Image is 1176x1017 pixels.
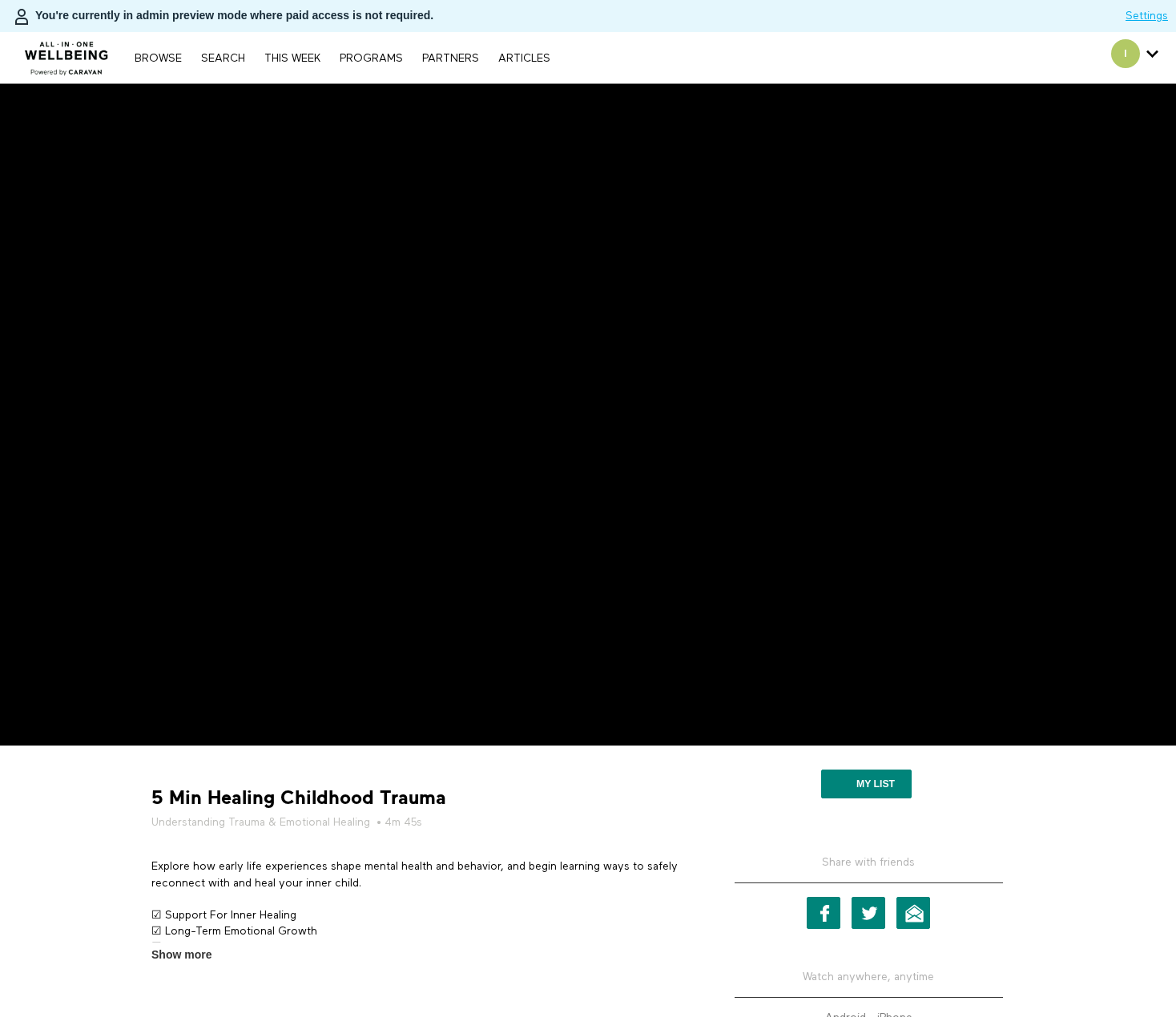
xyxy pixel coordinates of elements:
[18,30,115,78] img: CARAVAN
[193,53,253,64] a: Search
[151,814,688,830] h5: • 4m 45s
[735,854,1003,883] h5: Share with friends
[151,947,211,963] span: Show more
[151,786,446,810] strong: 5 Min Healing Childhood Trauma
[807,897,840,929] a: Facebook
[151,858,688,891] p: Explore how early life experiences shape mental health and behavior, and begin learning ways to s...
[332,53,411,64] a: PROGRAMS
[735,957,1003,998] h5: Watch anywhere, anytime
[12,7,31,26] img: person-bdfc0eaa9744423c596e6e1c01710c89950b1dff7c83b5d61d716cfd8139584f.svg
[852,897,885,929] a: Twitter
[127,53,190,64] a: Browse
[414,53,487,64] a: PARTNERS
[821,770,912,798] button: My list
[896,897,930,929] a: Email
[1126,8,1168,24] a: Settings
[256,53,328,64] a: THIS WEEK
[151,907,688,956] p: ☑ Support For Inner Healing ☑ Long-Term Emotional Growth ☑ Trauma-Informed Perspective
[490,53,558,64] a: ARTICLES
[127,50,558,66] nav: Primary
[151,814,370,830] a: Understanding Trauma & Emotional Healing
[1099,32,1170,83] div: Secondary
